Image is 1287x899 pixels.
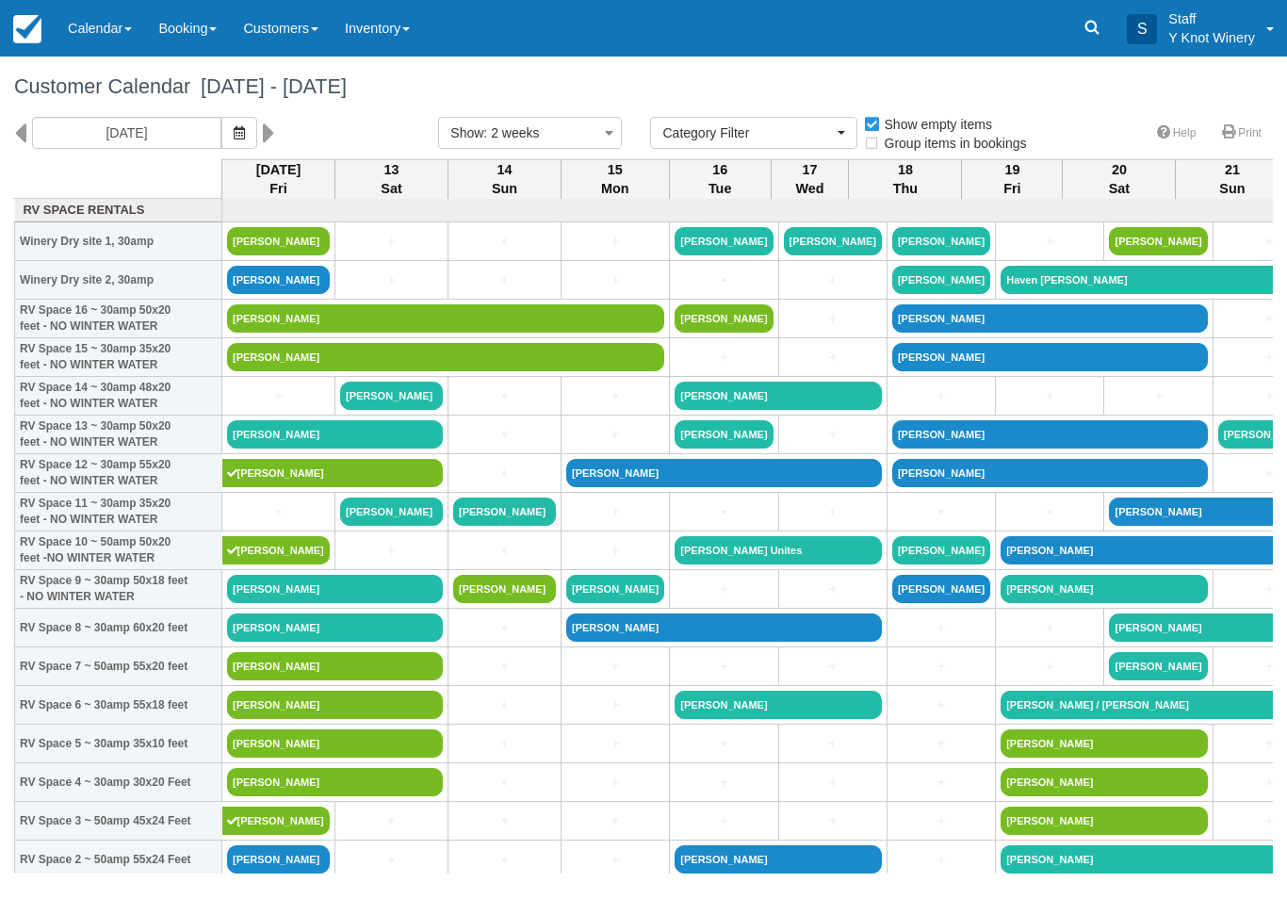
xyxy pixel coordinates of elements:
[675,734,773,754] a: +
[15,531,222,570] th: RV Space 10 ~ 50amp 50x20 feet -NO WINTER WATER
[863,117,1007,130] span: Show empty items
[1001,729,1208,758] a: [PERSON_NAME]
[15,416,222,454] th: RV Space 13 ~ 30amp 50x20 feet - NO WINTER WATER
[784,309,882,329] a: +
[675,657,773,677] a: +
[453,232,556,252] a: +
[227,652,443,680] a: [PERSON_NAME]
[566,734,664,754] a: +
[15,454,222,493] th: RV Space 12 ~ 30amp 55x20 feet - NO WINTER WATER
[1109,652,1207,680] a: [PERSON_NAME]
[1146,120,1208,147] a: Help
[784,773,882,793] a: +
[675,382,882,410] a: [PERSON_NAME]
[13,15,41,43] img: checkfront-main-nav-mini-logo.png
[892,773,990,793] a: +
[453,498,556,526] a: [PERSON_NAME]
[453,618,556,638] a: +
[1168,28,1255,47] p: Y Knot Winery
[1001,386,1099,406] a: +
[1109,227,1207,255] a: [PERSON_NAME]
[227,304,664,333] a: [PERSON_NAME]
[566,657,664,677] a: +
[1001,575,1208,603] a: [PERSON_NAME]
[227,227,330,255] a: [PERSON_NAME]
[15,609,222,647] th: RV Space 8 ~ 30amp 60x20 feet
[15,338,222,377] th: RV Space 15 ~ 30amp 35x20 feet - NO WINTER WATER
[448,159,562,199] th: 14 Sun
[784,425,882,445] a: +
[438,117,622,149] button: Show: 2 weeks
[784,580,882,599] a: +
[222,536,331,564] a: [PERSON_NAME]
[340,232,443,252] a: +
[1168,9,1255,28] p: Staff
[1001,807,1208,835] a: [PERSON_NAME]
[227,575,443,603] a: [PERSON_NAME]
[14,75,1273,98] h1: Customer Calendar
[453,386,556,406] a: +
[566,541,664,561] a: +
[222,459,444,487] a: [PERSON_NAME]
[20,202,218,220] a: RV Space Rentals
[190,74,347,98] span: [DATE] - [DATE]
[675,536,882,564] a: [PERSON_NAME] Unites
[15,647,222,686] th: RV Space 7 ~ 50amp 55x20 feet
[15,686,222,725] th: RV Space 6 ~ 30amp 55x18 feet
[892,850,990,870] a: +
[227,768,443,796] a: [PERSON_NAME]
[849,159,962,199] th: 18 Thu
[1109,386,1207,406] a: +
[863,136,1042,149] span: Group items in bookings
[453,734,556,754] a: +
[227,613,443,642] a: [PERSON_NAME]
[1001,232,1099,252] a: +
[227,343,664,371] a: [PERSON_NAME]
[453,773,556,793] a: +
[892,343,1208,371] a: [PERSON_NAME]
[15,725,222,763] th: RV Space 5 ~ 30amp 35x10 feet
[15,261,222,300] th: Winery Dry site 2, 30amp
[227,420,443,449] a: [PERSON_NAME]
[675,227,773,255] a: [PERSON_NAME]
[222,807,331,835] a: [PERSON_NAME]
[662,123,833,142] span: Category Filter
[892,575,990,603] a: [PERSON_NAME]
[566,386,664,406] a: +
[784,734,882,754] a: +
[650,117,857,149] button: Category Filter
[675,502,773,522] a: +
[675,773,773,793] a: +
[675,845,882,874] a: [PERSON_NAME]
[566,575,664,603] a: [PERSON_NAME]
[453,464,556,483] a: +
[15,763,222,802] th: RV Space 4 ~ 30amp 30x20 Feet
[675,811,773,831] a: +
[483,125,539,140] span: : 2 weeks
[892,695,990,715] a: +
[453,541,556,561] a: +
[771,159,849,199] th: 17 Wed
[892,811,990,831] a: +
[962,159,1063,199] th: 19 Fri
[566,695,664,715] a: +
[453,270,556,290] a: +
[566,850,664,870] a: +
[222,159,335,199] th: [DATE] Fri
[863,129,1039,157] label: Group items in bookings
[15,222,222,261] th: Winery Dry site 1, 30amp
[892,618,990,638] a: +
[340,270,443,290] a: +
[892,266,990,294] a: [PERSON_NAME]
[340,811,443,831] a: +
[15,300,222,338] th: RV Space 16 ~ 30amp 50x20 feet - NO WINTER WATER
[340,382,443,410] a: [PERSON_NAME]
[566,773,664,793] a: +
[1063,159,1176,199] th: 20 Sat
[1127,14,1157,44] div: S
[892,459,1208,487] a: [PERSON_NAME]
[453,811,556,831] a: +
[453,425,556,445] a: +
[784,811,882,831] a: +
[675,270,773,290] a: +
